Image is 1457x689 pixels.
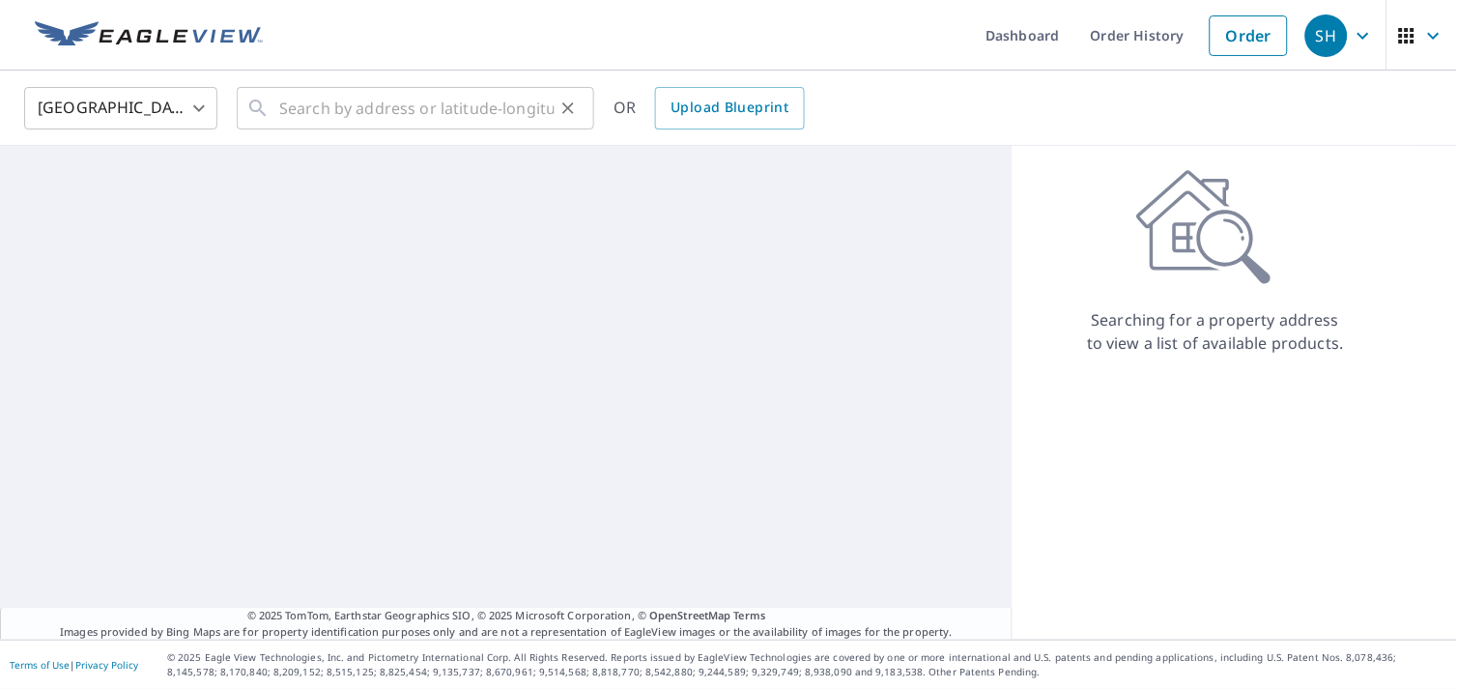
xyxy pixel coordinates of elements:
[734,608,766,622] a: Terms
[10,659,138,671] p: |
[1210,15,1288,56] a: Order
[649,608,730,622] a: OpenStreetMap
[1086,308,1345,355] p: Searching for a property address to view a list of available products.
[655,87,804,129] a: Upload Blueprint
[24,81,217,135] div: [GEOGRAPHIC_DATA]
[75,658,138,672] a: Privacy Policy
[35,21,263,50] img: EV Logo
[10,658,70,672] a: Terms of Use
[167,650,1447,679] p: © 2025 Eagle View Technologies, Inc. and Pictometry International Corp. All Rights Reserved. Repo...
[671,96,788,120] span: Upload Blueprint
[1305,14,1348,57] div: SH
[247,608,766,624] span: © 2025 TomTom, Earthstar Geographics SIO, © 2025 Microsoft Corporation, ©
[614,87,805,129] div: OR
[555,95,582,122] button: Clear
[279,81,555,135] input: Search by address or latitude-longitude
